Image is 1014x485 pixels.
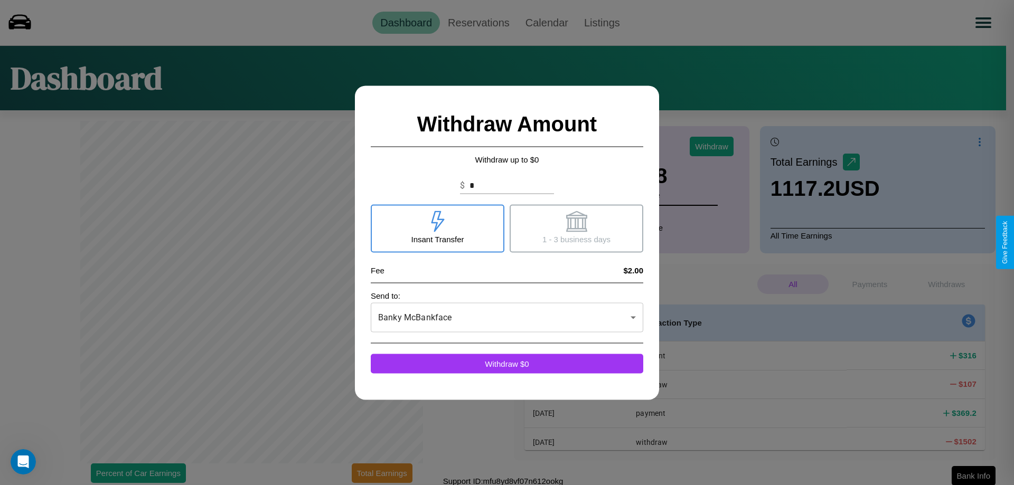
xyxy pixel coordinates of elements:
[623,265,643,274] h4: $2.00
[542,232,611,246] p: 1 - 3 business days
[371,302,643,332] div: Banky McBankface
[371,288,643,302] p: Send to:
[371,263,384,277] p: Fee
[411,232,464,246] p: Insant Transfer
[371,101,643,147] h2: Withdraw Amount
[11,449,36,474] iframe: Intercom live chat
[1001,221,1009,264] div: Give Feedback
[371,152,643,166] p: Withdraw up to $ 0
[371,354,643,373] button: Withdraw $0
[460,179,465,192] p: $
